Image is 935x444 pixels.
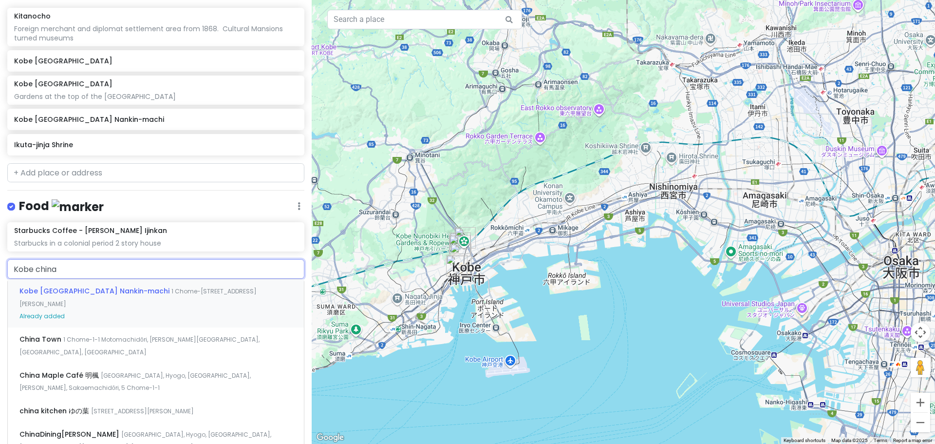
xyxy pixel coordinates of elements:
button: Drag Pegman onto the map to open Street View [911,358,930,377]
span: China Town [19,334,63,344]
h6: Kobe [GEOGRAPHIC_DATA] [14,79,112,88]
h4: Food [19,198,104,214]
span: ChinaDining[PERSON_NAME] [19,429,121,439]
h6: Kitanocho [14,12,51,20]
span: Map data ©2025 [831,438,868,443]
input: + Add place or address [7,259,304,279]
div: Starbucks Coffee - Kobe Kitano Ijinkan [449,235,470,256]
a: Open this area in Google Maps (opens a new window) [314,431,346,444]
div: Kobe Nunobiki Herb Gardens & Ropeway [454,227,476,249]
span: 1 Chome-[STREET_ADDRESS][PERSON_NAME] [19,287,257,308]
a: Terms (opens in new tab) [874,438,887,443]
img: Google [314,431,346,444]
span: [GEOGRAPHIC_DATA], Hyogo, [GEOGRAPHIC_DATA], [PERSON_NAME], Sakaemachidōri, 5 Chome−1−1 [19,371,251,392]
div: Kitanocho [449,232,471,254]
div: Kobe Chinatown Nankin-machi [446,255,467,276]
div: Gardens at the top of the [GEOGRAPHIC_DATA] [14,92,297,101]
h6: Kobe [GEOGRAPHIC_DATA] Nankin-machi [14,115,297,124]
h6: Ikuta-jinja Shrine [14,140,297,149]
a: Report a map error [893,438,932,443]
span: Kobe [GEOGRAPHIC_DATA] Nankin-machi [19,286,171,296]
input: + Add place or address [7,163,304,183]
button: Map camera controls [911,323,930,342]
span: Already added [19,312,65,320]
div: Starbucks in a colonial period 2 story house [14,239,297,248]
span: [STREET_ADDRESS][PERSON_NAME] [91,407,194,415]
input: Search a place [327,10,522,29]
h6: Kobe [GEOGRAPHIC_DATA] [14,57,297,65]
div: Ikuta-jinja Shrine [450,244,471,265]
button: Keyboard shortcuts [784,437,825,444]
img: marker [52,199,104,214]
h6: Starbucks Coffee - [PERSON_NAME] Ijinkan [14,226,167,235]
div: Foreign merchant and diplomat settlement area from 1868. Cultural Mansions turned museums [14,24,297,42]
span: 1 Chome-1-1 Motomachidōri, [PERSON_NAME][GEOGRAPHIC_DATA], [GEOGRAPHIC_DATA], [GEOGRAPHIC_DATA] [19,335,260,356]
span: china kitchen ゆの葉 [19,406,91,416]
button: Zoom in [911,393,930,412]
span: China Maple Café 明楓 [19,370,101,380]
button: Zoom out [911,413,930,432]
